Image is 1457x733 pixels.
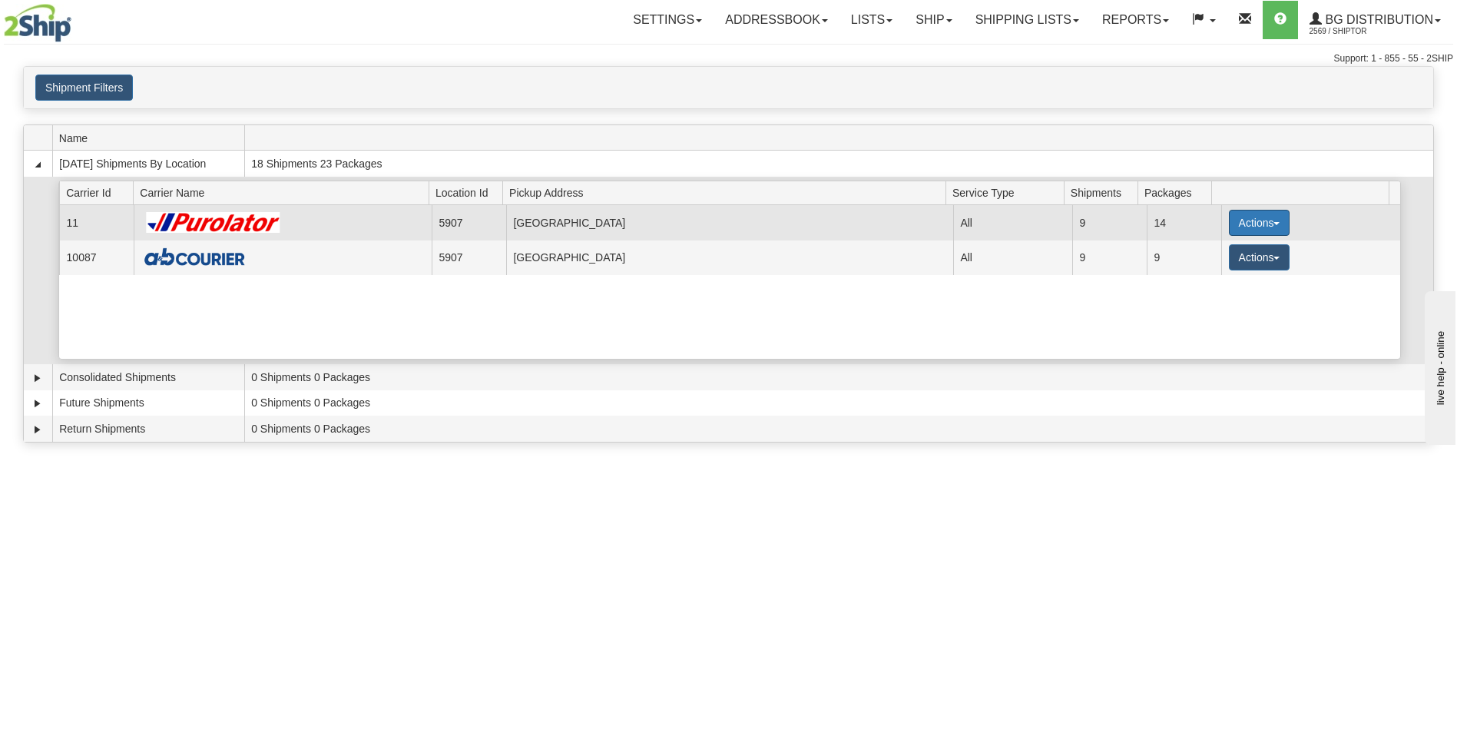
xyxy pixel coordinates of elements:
a: Collapse [30,157,45,172]
span: Pickup Address [509,181,945,204]
a: Settings [621,1,714,39]
td: All [953,240,1072,275]
td: [GEOGRAPHIC_DATA] [506,240,953,275]
span: Shipments [1071,181,1138,204]
td: All [953,205,1072,240]
span: Carrier Name [140,181,429,204]
button: Actions [1229,244,1290,270]
a: Shipping lists [964,1,1091,39]
span: Service Type [952,181,1064,204]
td: 5907 [432,240,506,275]
img: A&B Courier [141,245,249,270]
td: 10087 [59,240,134,275]
span: Location Id [435,181,503,204]
button: Shipment Filters [35,75,133,101]
img: Purolator [141,212,286,233]
td: 9 [1147,240,1221,275]
div: live help - online [12,13,142,25]
td: 0 Shipments 0 Packages [244,364,1433,390]
td: 14 [1147,205,1221,240]
span: Carrier Id [66,181,134,204]
td: 0 Shipments 0 Packages [244,390,1433,416]
td: [DATE] Shipments By Location [52,151,244,177]
td: 5907 [432,205,506,240]
div: Support: 1 - 855 - 55 - 2SHIP [4,52,1453,65]
td: Return Shipments [52,416,244,442]
a: Reports [1091,1,1181,39]
td: Consolidated Shipments [52,364,244,390]
img: logo2569.jpg [4,4,71,42]
a: Addressbook [714,1,839,39]
a: Ship [904,1,963,39]
td: 0 Shipments 0 Packages [244,416,1433,442]
span: BG Distribution [1322,13,1433,26]
td: 11 [59,205,134,240]
span: Packages [1144,181,1212,204]
td: 9 [1072,205,1147,240]
a: Expand [30,396,45,411]
a: Lists [839,1,904,39]
a: Expand [30,422,45,437]
td: Future Shipments [52,390,244,416]
td: [GEOGRAPHIC_DATA] [506,205,953,240]
td: 18 Shipments 23 Packages [244,151,1433,177]
button: Actions [1229,210,1290,236]
span: 2569 / ShipTor [1310,24,1425,39]
iframe: chat widget [1422,288,1455,445]
a: BG Distribution 2569 / ShipTor [1298,1,1452,39]
span: Name [59,126,244,150]
a: Expand [30,370,45,386]
td: 9 [1072,240,1147,275]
